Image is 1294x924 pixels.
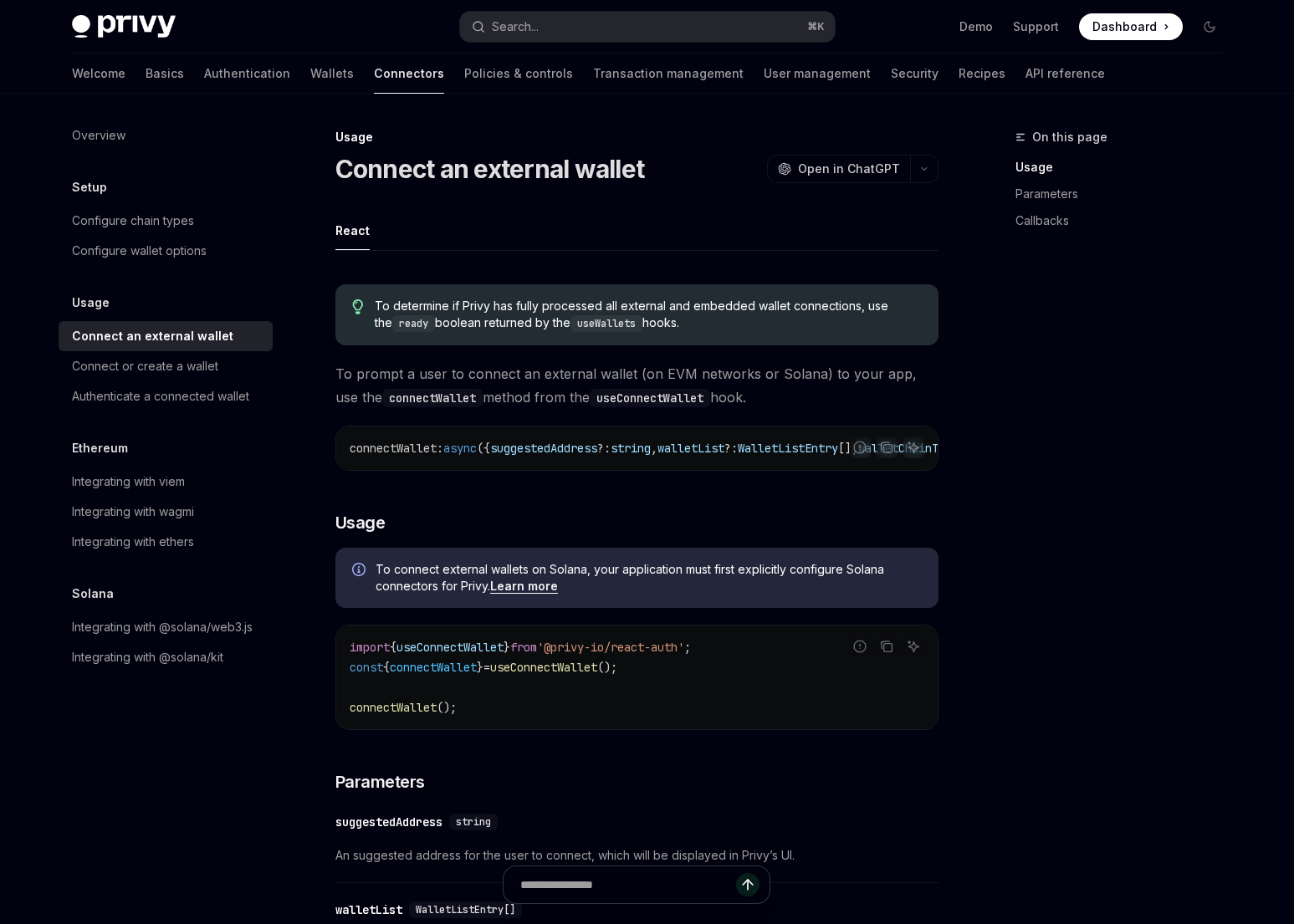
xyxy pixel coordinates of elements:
div: Integrating with @solana/kit [72,647,223,667]
span: useConnectWallet [490,660,597,675]
button: Copy the contents from the code block [876,436,898,458]
a: Authentication [204,54,290,94]
h5: Solana [72,584,114,604]
a: Learn more [490,579,558,594]
span: Open in ChatGPT [798,161,900,177]
span: = [483,660,490,675]
span: On this page [1032,127,1107,147]
button: Open search [460,12,835,42]
a: Support [1013,18,1059,35]
div: Overview [72,125,125,145]
span: ; [684,640,691,655]
a: Integrating with ethers [59,527,273,557]
span: An suggested address for the user to connect, which will be displayed in Privy’s UI. [335,845,939,865]
div: Integrating with @solana/web3.js [72,617,253,637]
span: ?: [597,441,611,456]
span: { [390,640,396,655]
a: Integrating with wagmi [59,497,273,527]
button: Toggle dark mode [1196,13,1223,40]
span: To prompt a user to connect an external wallet (on EVM networks or Solana) to your app, use the m... [335,362,939,409]
div: Search... [492,17,539,37]
span: string [611,441,651,456]
button: Ask AI [903,436,924,458]
span: } [477,660,483,675]
a: Integrating with viem [59,467,273,497]
button: Copy the contents from the code block [876,636,898,657]
span: (); [597,660,617,675]
a: Policies & controls [464,54,573,94]
span: ⌘ K [807,20,825,33]
svg: Info [352,563,369,579]
div: Integrating with ethers [72,532,194,552]
span: , [651,441,657,456]
a: Connect an external wallet [59,321,273,351]
span: suggestedAddress [490,441,597,456]
span: '@privy-io/react-auth' [537,640,684,655]
div: Configure chain types [72,211,194,231]
span: : [437,441,443,456]
a: Dashboard [1079,13,1183,40]
a: Overview [59,120,273,151]
span: ?: [724,441,738,456]
a: Configure chain types [59,206,273,236]
div: Connect or create a wallet [72,356,218,376]
button: Open in ChatGPT [767,155,910,183]
a: Configure wallet options [59,236,273,266]
span: To connect external wallets on Solana, your application must first explicitly configure Solana co... [376,561,922,595]
img: dark logo [72,15,176,38]
a: Authenticate a connected wallet [59,381,273,411]
h1: Connect an external wallet [335,154,645,184]
a: Usage [1015,154,1236,181]
svg: Tip [352,299,364,314]
a: Demo [959,18,993,35]
a: Wallets [310,54,354,94]
button: Ask AI [903,636,924,657]
span: connectWallet [350,700,437,715]
span: from [510,640,537,655]
div: suggestedAddress [335,814,442,830]
span: WalletListEntry [738,441,838,456]
div: Integrating with wagmi [72,502,194,522]
a: Security [891,54,939,94]
h5: Usage [72,293,110,313]
div: Connect an external wallet [72,326,233,346]
a: Connectors [374,54,444,94]
div: React [335,211,370,250]
h5: Ethereum [72,438,128,458]
span: useConnectWallet [396,640,504,655]
span: async [443,441,477,456]
span: ({ [477,441,490,456]
code: connectWallet [382,389,483,407]
code: useConnectWallet [590,389,710,407]
span: Parameters [335,770,425,794]
code: useWallets [570,315,642,332]
span: connectWallet [350,441,437,456]
button: Report incorrect code [849,636,871,657]
span: connectWallet [390,660,477,675]
a: Integrating with @solana/kit [59,642,273,672]
h5: Setup [72,177,107,197]
a: Transaction management [593,54,744,94]
a: Recipes [959,54,1005,94]
input: Ask a question... [520,866,736,903]
div: Usage [335,129,939,145]
a: API reference [1025,54,1105,94]
a: Welcome [72,54,125,94]
code: ready [392,315,435,332]
span: import [350,640,390,655]
span: } [504,640,510,655]
a: Callbacks [1015,207,1236,234]
a: Parameters [1015,181,1236,207]
span: To determine if Privy has fully processed all external and embedded wallet connections, use the b... [375,298,921,332]
span: Usage [335,511,386,534]
span: { [383,660,390,675]
span: (); [437,700,457,715]
button: Report incorrect code [849,436,871,458]
div: Authenticate a connected wallet [72,386,249,406]
span: Dashboard [1092,18,1157,35]
div: Integrating with viem [72,472,185,492]
button: Send message [736,873,760,896]
span: const [350,660,383,675]
span: [], [838,441,858,456]
a: Basics [146,54,184,94]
